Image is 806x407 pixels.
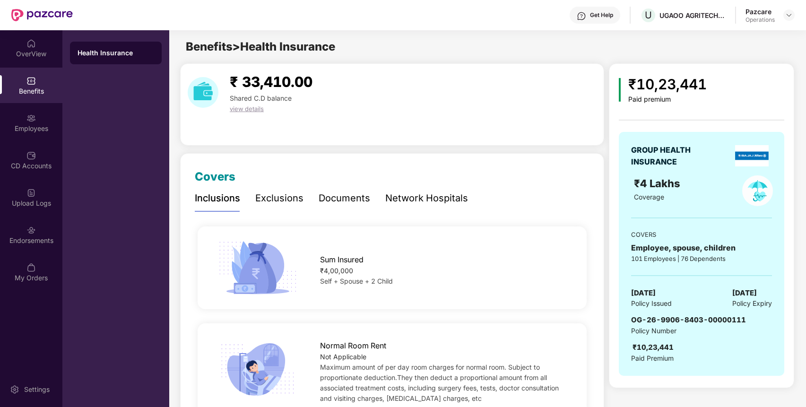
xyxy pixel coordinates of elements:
[590,11,613,19] div: Get Help
[320,277,393,285] span: Self + Spouse + 2 Child
[634,177,683,190] span: ₹4 Lakhs
[659,11,726,20] div: UGAOO AGRITECH PRIVATE LIMITED
[320,363,559,402] span: Maximum amount of per day room charges for normal room. Subject to proportionate deduction.They t...
[577,11,586,21] img: svg+xml;base64,PHN2ZyBpZD0iSGVscC0zMngzMiIgeG1sbnM9Imh0dHA6Ly93d3cudzMub3JnLzIwMDAvc3ZnIiB3aWR0aD...
[10,385,19,394] img: svg+xml;base64,PHN2ZyBpZD0iU2V0dGluZy0yMHgyMCIgeG1sbnM9Imh0dHA6Ly93d3cudzMub3JnLzIwMDAvc3ZnIiB3aW...
[230,73,312,90] span: ₹ 33,410.00
[628,95,707,104] div: Paid premium
[742,175,773,206] img: policyIcon
[631,230,772,239] div: COVERS
[320,266,569,276] div: ₹4,00,000
[745,7,775,16] div: Pazcare
[319,191,370,206] div: Documents
[619,78,621,102] img: icon
[631,353,674,364] span: Paid Premium
[78,48,154,58] div: Health Insurance
[230,94,292,102] span: Shared C.D balance
[26,113,36,123] img: svg+xml;base64,PHN2ZyBpZD0iRW1wbG95ZWVzIiB4bWxucz0iaHR0cDovL3d3dy53My5vcmcvMjAwMC9zdmciIHdpZHRoPS...
[195,191,240,206] div: Inclusions
[320,352,569,362] div: Not Applicable
[645,9,652,21] span: U
[255,191,303,206] div: Exclusions
[230,105,264,113] span: view details
[732,287,757,299] span: [DATE]
[732,298,772,309] span: Policy Expiry
[26,39,36,48] img: svg+xml;base64,PHN2ZyBpZD0iSG9tZSIgeG1sbnM9Imh0dHA6Ly93d3cudzMub3JnLzIwMDAvc3ZnIiB3aWR0aD0iMjAiIG...
[188,77,218,108] img: download
[631,298,672,309] span: Policy Issued
[11,9,73,21] img: New Pazcare Logo
[631,327,676,335] span: Policy Number
[631,254,772,263] div: 101 Employees | 76 Dependents
[631,242,772,254] div: Employee, spouse, children
[21,385,52,394] div: Settings
[631,315,746,324] span: OG-26-9906-8403-00000111
[631,144,714,168] div: GROUP HEALTH INSURANCE
[628,73,707,95] div: ₹10,23,441
[26,225,36,235] img: svg+xml;base64,PHN2ZyBpZD0iRW5kb3JzZW1lbnRzIiB4bWxucz0iaHR0cDovL3d3dy53My5vcmcvMjAwMC9zdmciIHdpZH...
[631,287,656,299] span: [DATE]
[215,238,300,297] img: icon
[785,11,793,19] img: svg+xml;base64,PHN2ZyBpZD0iRHJvcGRvd24tMzJ4MzIiIHhtbG5zPSJodHRwOi8vd3d3LnczLm9yZy8yMDAwL3N2ZyIgd2...
[26,76,36,86] img: svg+xml;base64,PHN2ZyBpZD0iQmVuZWZpdHMiIHhtbG5zPSJodHRwOi8vd3d3LnczLm9yZy8yMDAwL3N2ZyIgd2lkdGg9Ij...
[26,151,36,160] img: svg+xml;base64,PHN2ZyBpZD0iQ0RfQWNjb3VudHMiIGRhdGEtbmFtZT0iQ0QgQWNjb3VudHMiIHhtbG5zPSJodHRwOi8vd3...
[385,191,468,206] div: Network Hospitals
[26,263,36,272] img: svg+xml;base64,PHN2ZyBpZD0iTXlfT3JkZXJzIiBkYXRhLW5hbWU9Ik15IE9yZGVycyIgeG1sbnM9Imh0dHA6Ly93d3cudz...
[320,254,364,266] span: Sum Insured
[634,193,664,201] span: Coverage
[195,170,235,183] span: Covers
[26,188,36,198] img: svg+xml;base64,PHN2ZyBpZD0iVXBsb2FkX0xvZ3MiIGRhdGEtbmFtZT0iVXBsb2FkIExvZ3MiIHhtbG5zPSJodHRwOi8vd3...
[186,40,335,53] span: Benefits > Health Insurance
[735,145,769,166] img: insurerLogo
[745,16,775,24] div: Operations
[320,340,386,352] span: Normal Room Rent
[215,340,300,399] img: icon
[633,342,674,353] div: ₹10,23,441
